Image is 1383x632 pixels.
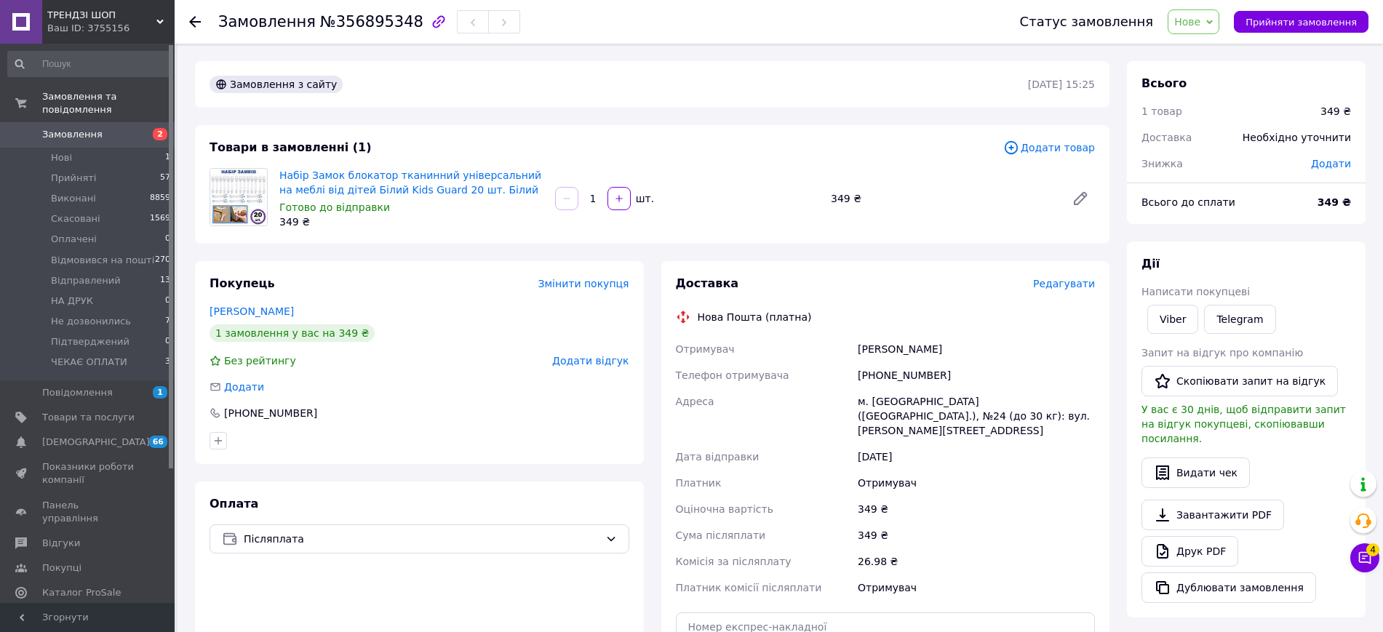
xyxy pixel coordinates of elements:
[552,355,629,367] span: Додати відгук
[51,335,129,348] span: Підтверджений
[1033,278,1095,289] span: Редагувати
[42,460,135,487] span: Показники роботи компанії
[676,529,766,541] span: Сума післяплати
[210,324,375,342] div: 1 замовлення у вас на 349 ₴
[42,90,175,116] span: Замовлення та повідомлення
[855,522,1098,548] div: 349 ₴
[210,497,258,511] span: Оплата
[676,451,760,463] span: Дата відправки
[189,15,201,29] div: Повернутися назад
[1246,17,1357,28] span: Прийняти замовлення
[320,13,423,31] span: №356895348
[51,233,97,246] span: Оплачені
[1141,536,1238,567] a: Друк PDF
[155,254,170,267] span: 270
[42,537,80,550] span: Відгуки
[51,151,72,164] span: Нові
[825,188,1060,209] div: 349 ₴
[1174,16,1200,28] span: Нове
[153,386,167,399] span: 1
[160,274,170,287] span: 13
[47,22,175,35] div: Ваш ID: 3755156
[42,386,113,399] span: Повідомлення
[855,470,1098,496] div: Отримувач
[165,295,170,308] span: 0
[1141,132,1192,143] span: Доставка
[855,362,1098,388] div: [PHONE_NUMBER]
[1320,104,1351,119] div: 349 ₴
[1066,184,1095,213] a: Редагувати
[224,381,264,393] span: Додати
[42,436,150,449] span: [DEMOGRAPHIC_DATA]
[160,172,170,185] span: 57
[855,388,1098,444] div: м. [GEOGRAPHIC_DATA] ([GEOGRAPHIC_DATA].), №24 (до 30 кг): вул. [PERSON_NAME][STREET_ADDRESS]
[244,531,599,547] span: Післяплата
[676,276,739,290] span: Доставка
[165,233,170,246] span: 0
[42,586,121,599] span: Каталог ProSale
[210,305,294,317] a: [PERSON_NAME]
[51,172,96,185] span: Прийняті
[223,406,319,420] div: [PHONE_NUMBER]
[1028,79,1095,90] time: [DATE] 15:25
[165,335,170,348] span: 0
[165,151,170,164] span: 1
[210,169,267,225] img: Набір Замок блокатор тканинний універсальний на меблі від дітей Білий Kids Guard 20 шт. Білий
[51,315,131,328] span: Не дозвонились
[224,355,296,367] span: Без рейтингу
[42,499,135,525] span: Панель управління
[210,140,372,154] span: Товари в замовленні (1)
[855,336,1098,362] div: [PERSON_NAME]
[279,169,541,196] a: Набір Замок блокатор тканинний універсальний на меблі від дітей Білий Kids Guard 20 шт. Білий
[1147,305,1198,334] a: Viber
[676,503,773,515] span: Оціночна вартість
[210,276,275,290] span: Покупець
[150,192,170,205] span: 8859
[51,274,121,287] span: Відправлений
[1020,15,1154,29] div: Статус замовлення
[1234,121,1360,153] div: Необхідно уточнити
[1141,158,1183,169] span: Знижка
[676,369,789,381] span: Телефон отримувача
[1311,158,1351,169] span: Додати
[1204,305,1275,334] a: Telegram
[1141,257,1160,271] span: Дії
[42,561,81,575] span: Покупці
[1366,543,1379,556] span: 4
[1141,76,1187,90] span: Всього
[218,13,316,31] span: Замовлення
[279,215,543,229] div: 349 ₴
[1141,286,1250,297] span: Написати покупцеві
[149,436,167,448] span: 66
[855,444,1098,470] div: [DATE]
[676,556,792,567] span: Комісія за післяплату
[855,548,1098,575] div: 26.98 ₴
[42,411,135,424] span: Товари та послуги
[1141,500,1284,530] a: Завантажити PDF
[1141,105,1182,117] span: 1 товар
[42,128,103,141] span: Замовлення
[1141,196,1235,208] span: Всього до сплати
[676,396,714,407] span: Адреса
[676,582,822,593] span: Платник комісії післяплати
[51,192,96,205] span: Виконані
[1141,572,1316,603] button: Дублювати замовлення
[7,51,172,77] input: Пошук
[1003,140,1095,156] span: Додати товар
[210,76,343,93] div: Замовлення з сайту
[1141,347,1303,359] span: Запит на відгук про компанію
[694,310,816,324] div: Нова Пошта (платна)
[1350,543,1379,572] button: Чат з покупцем4
[1141,366,1338,396] button: Скопіювати запит на відгук
[676,477,722,489] span: Платник
[1318,196,1351,208] b: 349 ₴
[538,278,629,289] span: Змінити покупця
[153,128,167,140] span: 2
[165,356,170,369] span: 3
[855,575,1098,601] div: Отримувач
[1141,457,1250,488] button: Видати чек
[165,315,170,328] span: 7
[632,191,655,206] div: шт.
[47,9,156,22] span: ТРЕНДЗІ ШОП
[150,212,170,225] span: 1569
